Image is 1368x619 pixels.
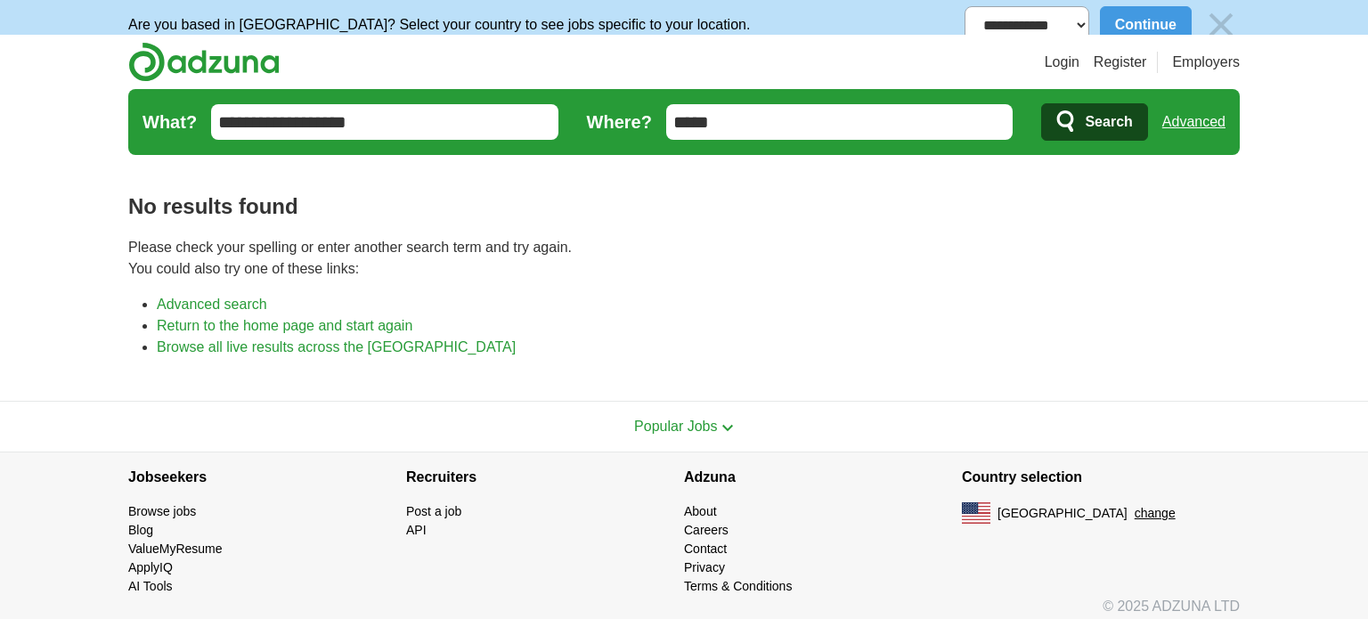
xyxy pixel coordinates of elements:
[684,523,729,537] a: Careers
[128,14,750,36] p: Are you based in [GEOGRAPHIC_DATA]? Select your country to see jobs specific to your location.
[128,504,196,518] a: Browse jobs
[1094,52,1147,73] a: Register
[587,109,652,135] label: Where?
[1100,6,1192,44] button: Continue
[128,191,1240,223] h1: No results found
[1041,103,1147,141] button: Search
[128,560,173,574] a: ApplyIQ
[634,419,717,434] span: Popular Jobs
[128,42,280,82] img: Adzuna logo
[684,579,792,593] a: Terms & Conditions
[962,502,990,524] img: US flag
[128,523,153,537] a: Blog
[1045,52,1079,73] a: Login
[157,297,267,312] a: Advanced search
[1162,104,1225,140] a: Advanced
[128,237,1240,280] p: Please check your spelling or enter another search term and try again. You could also try one of ...
[1172,52,1240,73] a: Employers
[128,542,223,556] a: ValueMyResume
[406,504,461,518] a: Post a job
[157,339,516,354] a: Browse all live results across the [GEOGRAPHIC_DATA]
[721,424,734,432] img: toggle icon
[1202,6,1240,44] img: icon_close_no_bg.svg
[128,579,173,593] a: AI Tools
[684,560,725,574] a: Privacy
[1085,104,1132,140] span: Search
[684,542,727,556] a: Contact
[997,504,1128,523] span: [GEOGRAPHIC_DATA]
[142,109,197,135] label: What?
[406,523,427,537] a: API
[1135,504,1176,523] button: change
[684,504,717,518] a: About
[157,318,412,333] a: Return to the home page and start again
[962,452,1240,502] h4: Country selection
